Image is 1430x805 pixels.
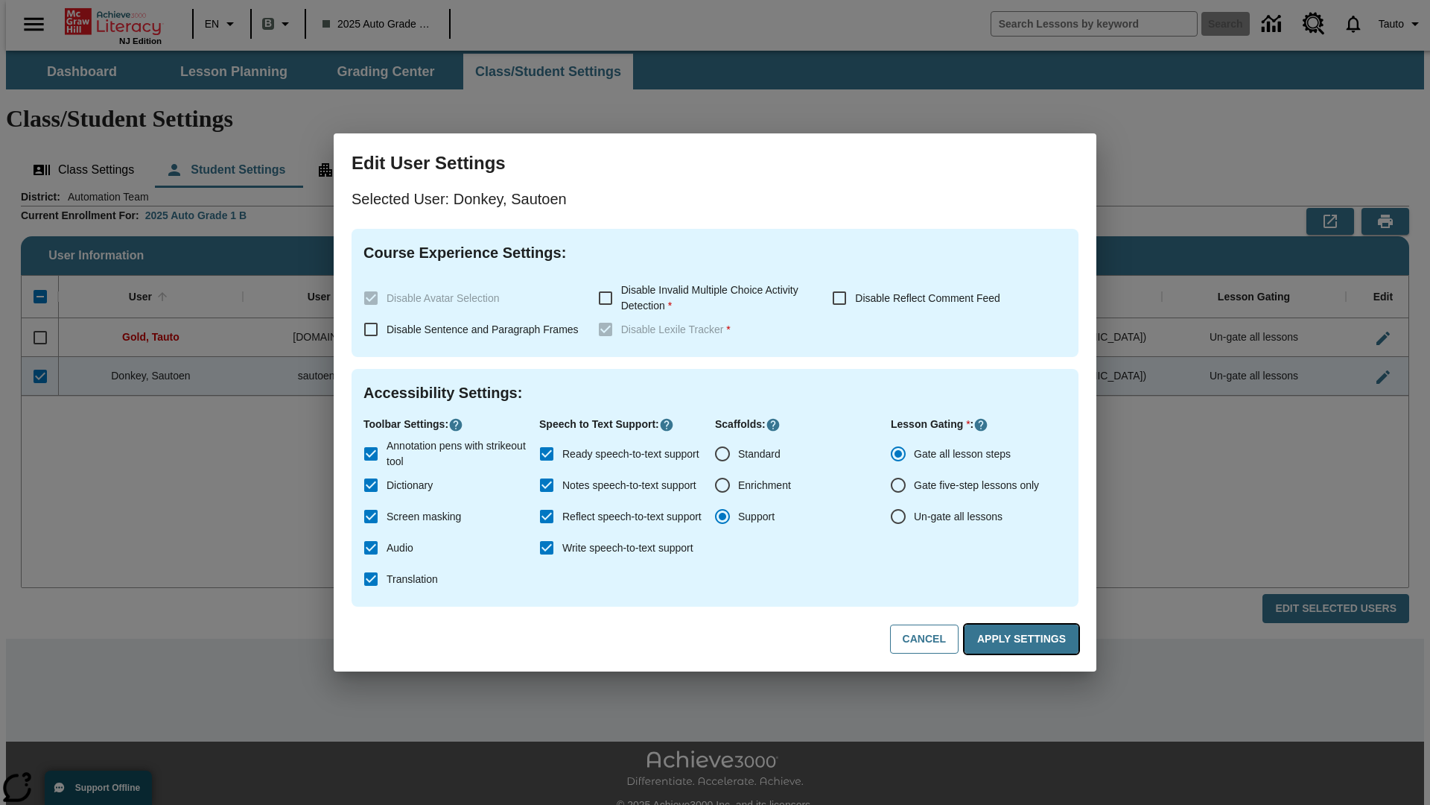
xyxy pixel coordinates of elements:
[387,572,438,587] span: Translation
[387,509,461,525] span: Screen masking
[363,381,1067,405] h4: Accessibility Settings :
[914,478,1039,493] span: Gate five-step lessons only
[738,478,791,493] span: Enrichment
[387,438,527,470] span: Annotation pens with strikeout tool
[562,540,693,556] span: Write speech-to-text support
[914,446,1011,462] span: Gate all lesson steps
[715,417,891,432] p: Scaffolds :
[363,417,539,432] p: Toolbar Settings :
[855,292,1000,304] span: Disable Reflect Comment Feed
[621,284,798,312] span: Disable Invalid Multiple Choice Activity Detection
[914,509,1002,525] span: Un-gate all lessons
[355,282,586,314] label: These settings are specific to individual classes. To see these settings or make changes, please ...
[387,292,500,304] span: Disable Avatar Selection
[387,540,413,556] span: Audio
[387,323,579,335] span: Disable Sentence and Paragraph Frames
[562,446,699,462] span: Ready speech-to-text support
[387,478,433,493] span: Dictionary
[659,417,674,432] button: Click here to know more about
[973,417,988,432] button: Click here to know more about
[738,446,781,462] span: Standard
[562,509,702,525] span: Reflect speech-to-text support
[766,417,781,432] button: Click here to know more about
[448,417,463,432] button: Click here to know more about
[738,509,775,525] span: Support
[562,478,696,493] span: Notes speech-to-text support
[965,625,1078,654] button: Apply Settings
[352,187,1078,211] p: Selected User: Donkey, Sautoen
[621,323,731,335] span: Disable Lexile Tracker
[363,241,1067,265] h4: Course Experience Settings :
[891,417,1067,432] p: Lesson Gating :
[590,314,821,345] label: These settings are specific to individual classes. To see these settings or make changes, please ...
[352,151,1078,175] h3: Edit User Settings
[890,625,959,654] button: Cancel
[539,417,715,432] p: Speech to Text Support :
